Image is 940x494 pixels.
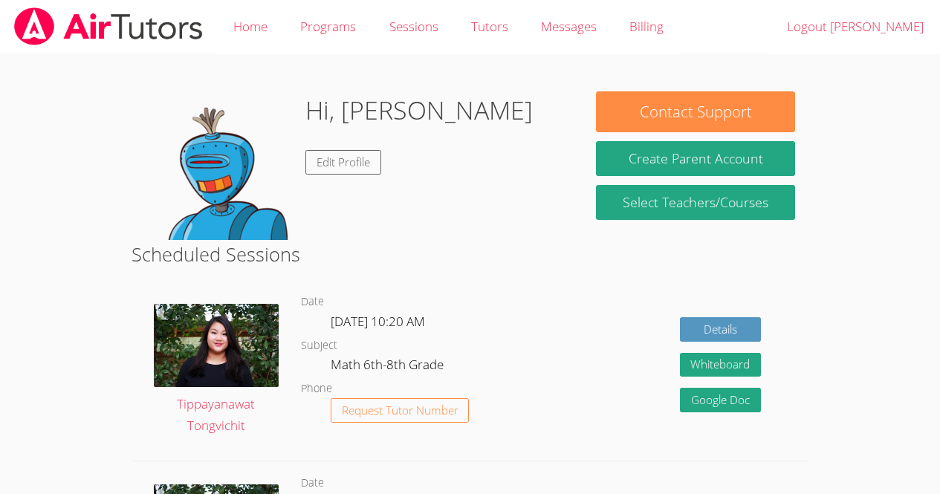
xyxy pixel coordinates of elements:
dt: Phone [301,380,332,398]
dd: Math 6th-8th Grade [331,354,447,380]
a: Edit Profile [305,150,381,175]
img: airtutors_banner-c4298cdbf04f3fff15de1276eac7730deb9818008684d7c2e4769d2f7ddbe033.png [13,7,204,45]
button: Whiteboard [680,353,762,377]
dt: Subject [301,337,337,355]
dt: Date [301,474,324,493]
button: Request Tutor Number [331,398,470,423]
img: IMG_0561.jpeg [154,304,279,387]
a: Details [680,317,762,342]
span: Messages [541,18,597,35]
span: Request Tutor Number [342,405,458,416]
img: default.png [145,91,294,240]
a: Tippayanawat Tongvichit [154,304,279,436]
dt: Date [301,293,324,311]
h2: Scheduled Sessions [132,240,808,268]
a: Google Doc [680,388,762,412]
span: [DATE] 10:20 AM [331,313,425,330]
a: Select Teachers/Courses [596,185,794,220]
button: Create Parent Account [596,141,794,176]
h1: Hi, [PERSON_NAME] [305,91,533,129]
button: Contact Support [596,91,794,132]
